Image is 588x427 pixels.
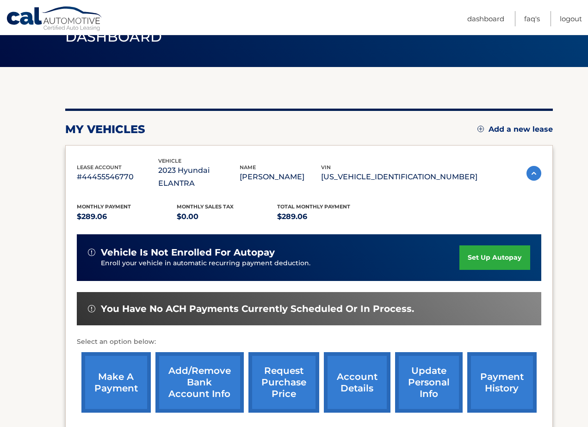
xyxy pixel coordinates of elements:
a: Dashboard [467,11,504,26]
span: Total Monthly Payment [277,203,350,210]
span: vin [321,164,331,171]
span: Dashboard [65,28,162,45]
a: make a payment [81,352,151,413]
h2: my vehicles [65,122,145,136]
p: [US_VEHICLE_IDENTIFICATION_NUMBER] [321,171,477,183]
span: Monthly Payment [77,203,131,210]
span: Monthly sales Tax [177,203,234,210]
p: $0.00 [177,210,277,223]
a: payment history [467,352,537,413]
p: [PERSON_NAME] [240,171,321,183]
img: add.svg [477,126,484,132]
a: FAQ's [524,11,540,26]
p: Enroll your vehicle in automatic recurring payment deduction. [101,258,460,268]
p: 2023 Hyundai ELANTRA [158,164,240,190]
span: lease account [77,164,122,171]
img: accordion-active.svg [526,166,541,181]
span: You have no ACH payments currently scheduled or in process. [101,303,414,315]
a: Logout [560,11,582,26]
span: name [240,164,256,171]
img: alert-white.svg [88,249,95,256]
a: Add/Remove bank account info [155,352,244,413]
p: #44455546770 [77,171,158,183]
a: set up autopay [459,245,530,270]
a: update personal info [395,352,463,413]
a: Add a new lease [477,125,553,134]
span: vehicle [158,158,181,164]
a: request purchase price [248,352,319,413]
p: Select an option below: [77,336,541,348]
a: account details [324,352,390,413]
span: vehicle is not enrolled for autopay [101,247,275,258]
a: Cal Automotive [6,6,103,33]
img: alert-white.svg [88,305,95,312]
p: $289.06 [277,210,378,223]
p: $289.06 [77,210,177,223]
